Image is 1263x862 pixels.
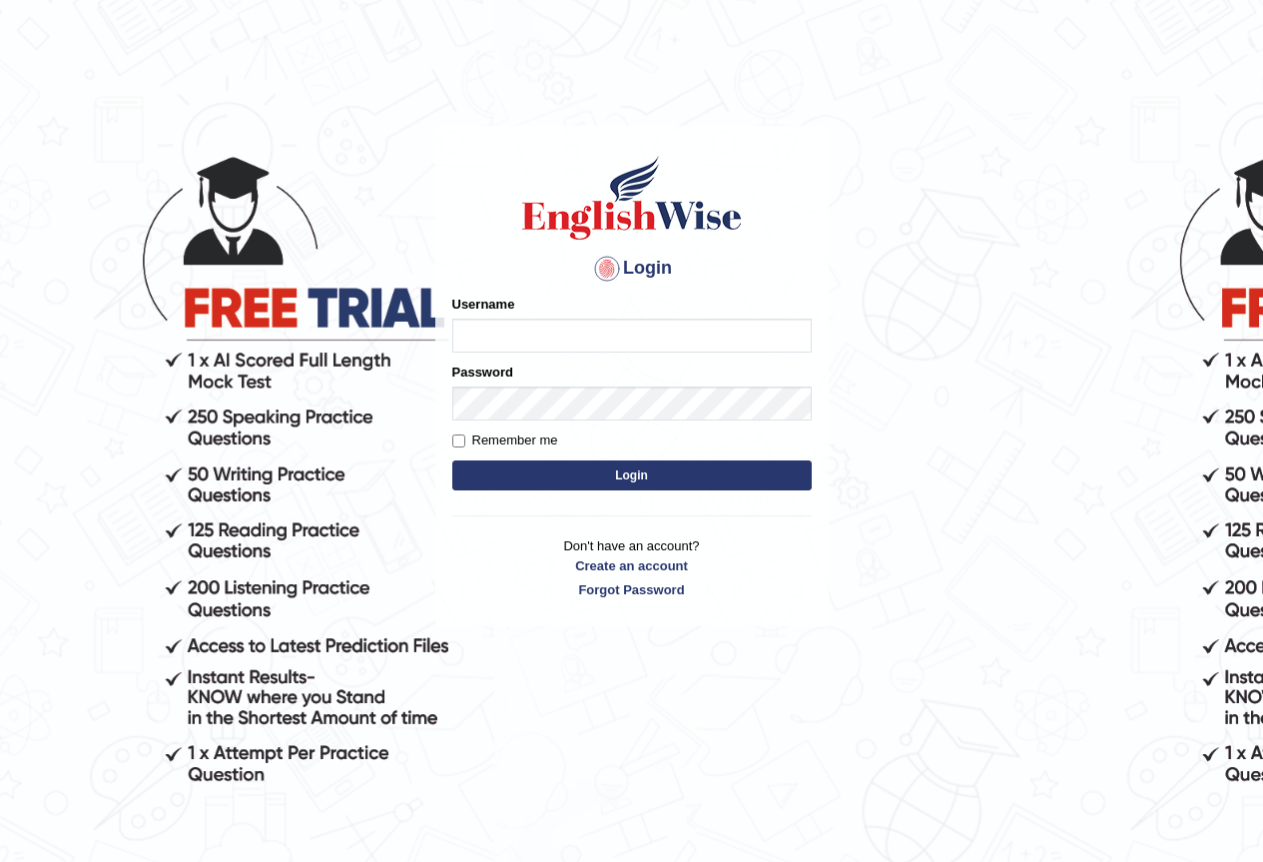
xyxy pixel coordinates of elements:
[452,431,558,450] label: Remember me
[452,363,513,382] label: Password
[452,253,812,285] h4: Login
[452,556,812,575] a: Create an account
[452,295,515,314] label: Username
[518,153,746,243] img: Logo of English Wise sign in for intelligent practice with AI
[452,580,812,599] a: Forgot Password
[452,536,812,598] p: Don't have an account?
[452,460,812,490] button: Login
[452,434,465,447] input: Remember me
